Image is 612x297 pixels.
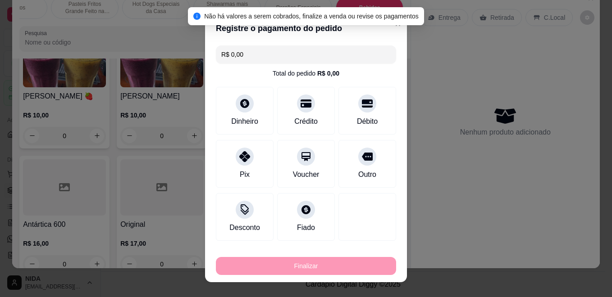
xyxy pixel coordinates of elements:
div: Fiado [297,222,315,233]
div: R$ 0,00 [317,69,339,78]
header: Registre o pagamento do pedido [205,15,407,42]
div: Desconto [229,222,260,233]
div: Crédito [294,116,318,127]
div: Total do pedido [273,69,339,78]
div: Outro [358,169,376,180]
div: Dinheiro [231,116,258,127]
div: Pix [240,169,250,180]
input: Ex.: hambúrguer de cordeiro [221,45,391,63]
div: Voucher [293,169,320,180]
span: info-circle [193,13,201,20]
span: Não há valores a serem cobrados, finalize a venda ou revise os pagamentos [204,13,419,20]
div: Débito [357,116,378,127]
